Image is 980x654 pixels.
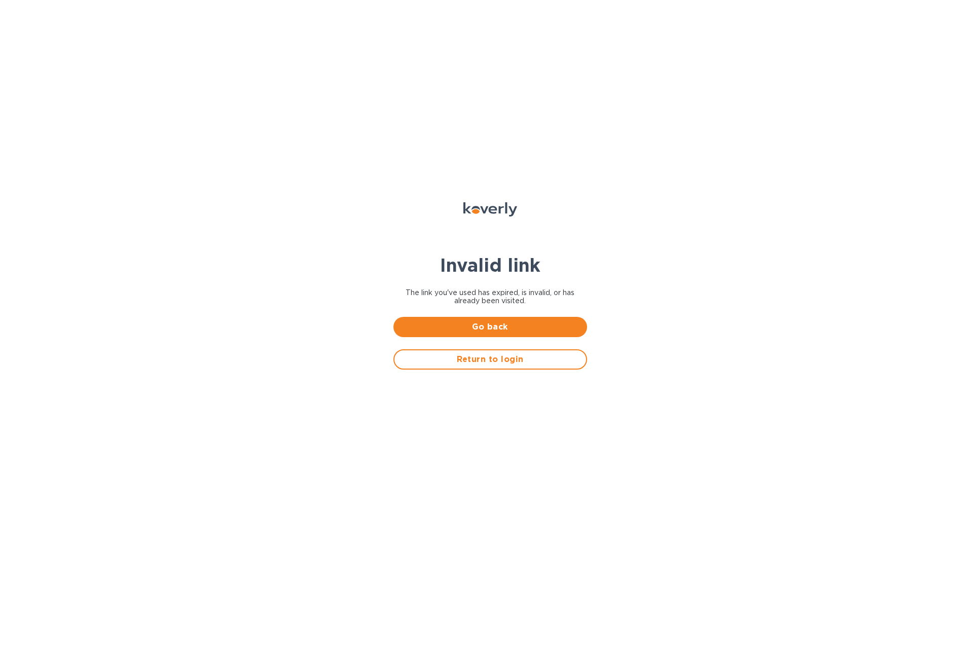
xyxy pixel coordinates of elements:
[440,254,540,276] b: Invalid link
[463,202,517,216] img: Koverly
[402,321,579,333] span: Go back
[393,349,587,370] button: Return to login
[393,288,587,305] span: The link you've used has expired, is invalid, or has already been visited.
[403,353,578,366] span: Return to login
[393,317,587,337] button: Go back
